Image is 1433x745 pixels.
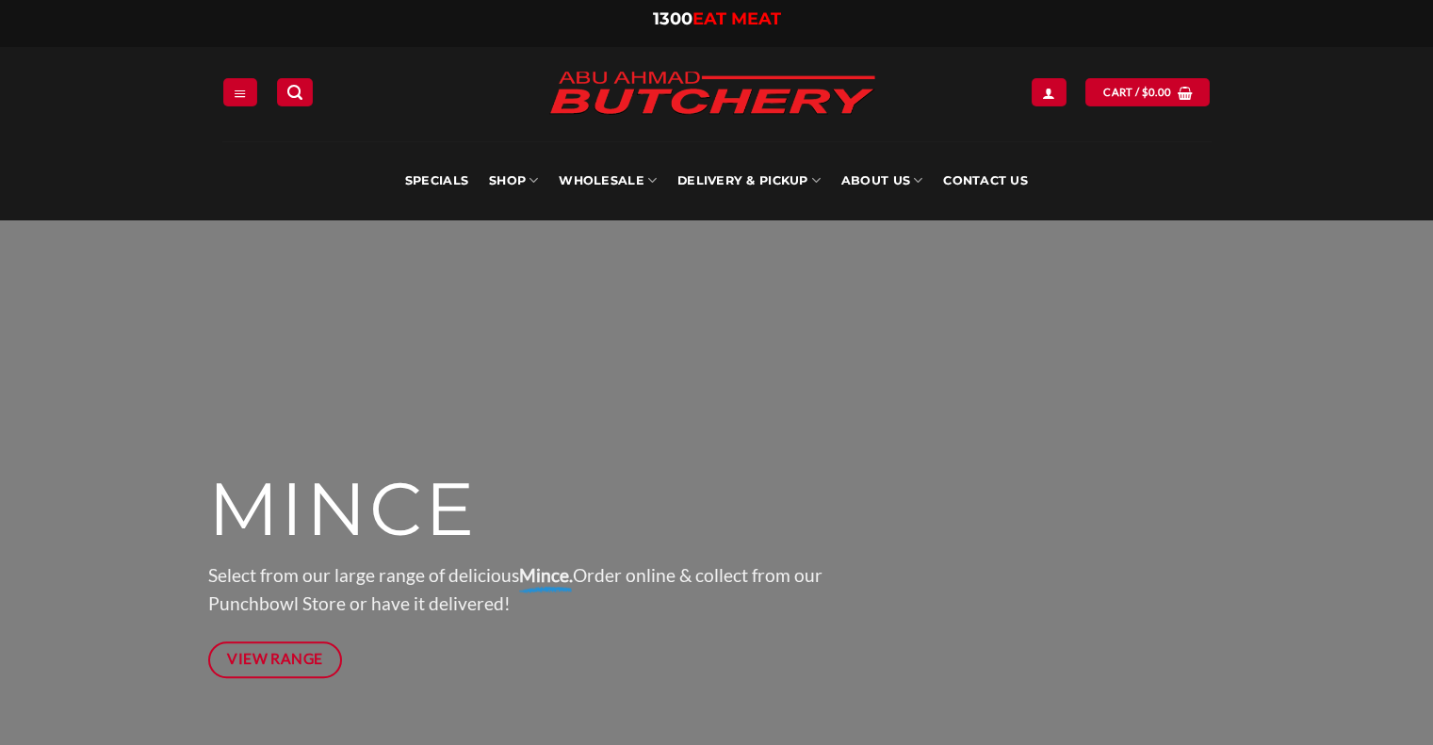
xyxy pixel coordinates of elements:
[559,141,657,220] a: Wholesale
[405,141,468,220] a: Specials
[692,8,781,29] span: EAT MEAT
[208,564,822,615] span: Select from our large range of delicious Order online & collect from our Punchbowl Store or have ...
[1032,78,1066,105] a: Login
[653,8,781,29] a: 1300EAT MEAT
[533,58,891,130] img: Abu Ahmad Butchery
[677,141,821,220] a: Delivery & Pickup
[519,564,573,586] strong: Mince.
[943,141,1028,220] a: Contact Us
[1142,84,1148,101] span: $
[841,141,922,220] a: About Us
[223,78,257,105] a: Menu
[1085,78,1210,105] a: View cart
[277,78,313,105] a: Search
[1142,86,1172,98] bdi: 0.00
[489,141,538,220] a: SHOP
[1103,84,1171,101] span: Cart /
[208,641,343,678] a: View Range
[208,464,477,555] span: MINCE
[227,647,323,671] span: View Range
[653,8,692,29] span: 1300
